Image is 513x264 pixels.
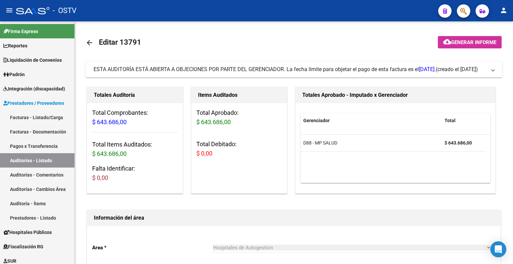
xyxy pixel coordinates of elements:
span: $ 643.686,00 [92,118,127,125]
span: Total [445,118,456,123]
span: Hospitales Públicos [3,229,52,236]
span: $ 643.686,00 [92,150,127,157]
span: Padrón [3,71,25,78]
strong: $ 643.686,00 [445,140,472,146]
p: Area * [92,244,213,251]
button: Generar informe [438,36,502,48]
span: $ 0,00 [196,150,212,157]
h3: Falta Identificar: [92,164,178,183]
h3: Total Debitado: [196,140,282,158]
span: [DATE]. [419,66,436,72]
span: $ 0,00 [92,174,108,181]
div: Open Intercom Messenger [490,241,506,257]
h3: Total Aprobado: [196,108,282,127]
h3: Total Items Auditados: [92,140,178,159]
span: Firma Express [3,28,38,35]
span: (creado el [DATE]) [436,66,478,73]
mat-icon: arrow_back [85,39,94,47]
span: Gerenciador [303,118,330,123]
span: Generar informe [451,39,496,45]
datatable-header-cell: Gerenciador [301,113,442,128]
h1: Información del área [94,213,494,223]
span: - OSTV [53,3,76,18]
mat-icon: cloud_download [443,38,451,46]
mat-icon: person [500,6,508,14]
span: $ 643.686,00 [196,118,231,125]
mat-expansion-panel-header: ESTA AUDITORÍA ESTÁ ABIERTA A OBJECIONES POR PARTE DEL GERENCIADOR. La fecha límite para objetar ... [85,61,502,77]
span: Integración (discapacidad) [3,85,65,92]
span: ESTA AUDITORÍA ESTÁ ABIERTA A OBJECIONES POR PARTE DEL GERENCIADOR. La fecha límite para objetar ... [94,66,436,72]
h1: Items Auditados [198,90,280,100]
span: Reportes [3,42,27,49]
h1: Totales Auditoría [94,90,176,100]
datatable-header-cell: Total [442,113,485,128]
span: D88 - MP SALUD [303,140,337,146]
span: Liquidación de Convenios [3,56,62,64]
mat-icon: menu [5,6,13,14]
h1: Totales Aprobado - Imputado x Gerenciador [302,90,489,100]
span: Prestadores / Proveedores [3,99,64,107]
span: Editar 13791 [99,38,141,46]
span: Hospitales de Autogestión [213,245,273,251]
span: Fiscalización RG [3,243,43,250]
h3: Total Comprobantes: [92,108,178,127]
